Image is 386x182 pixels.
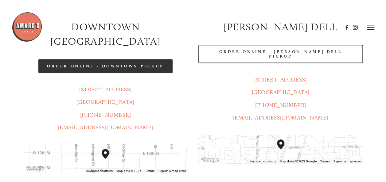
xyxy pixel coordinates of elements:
span: Map data ©2025 [116,169,142,173]
img: Google [25,165,45,173]
a: Terms [320,160,330,163]
a: [PHONE_NUMBER] [255,102,306,108]
img: Amaro's Table [12,12,42,42]
span: Map data ©2025 Google [280,160,317,163]
a: [STREET_ADDRESS] [254,76,307,83]
button: Keyboard shortcuts [250,159,276,164]
a: [EMAIL_ADDRESS][DOMAIN_NAME] [58,124,153,131]
a: [PHONE_NUMBER] [80,112,131,118]
div: Amaro's Table 1220 Main Street vancouver, United States [102,149,116,169]
a: Order Online - Downtown pickup [38,59,173,73]
a: Report a map error [158,169,186,173]
a: Terms [145,169,155,173]
a: [GEOGRAPHIC_DATA] [251,89,309,96]
a: [STREET_ADDRESS] [79,86,132,93]
a: [GEOGRAPHIC_DATA] [76,99,134,105]
a: Report a map error [333,160,361,163]
a: Open this area in Google Maps (opens a new window) [200,156,220,164]
div: Amaro's Table 816 Northeast 98th Circle Vancouver, WA, 98665, United States [277,139,292,159]
a: [EMAIL_ADDRESS][DOMAIN_NAME] [233,114,328,121]
a: Open this area in Google Maps (opens a new window) [25,165,45,173]
button: Keyboard shortcuts [86,169,113,173]
img: Google [200,156,220,164]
